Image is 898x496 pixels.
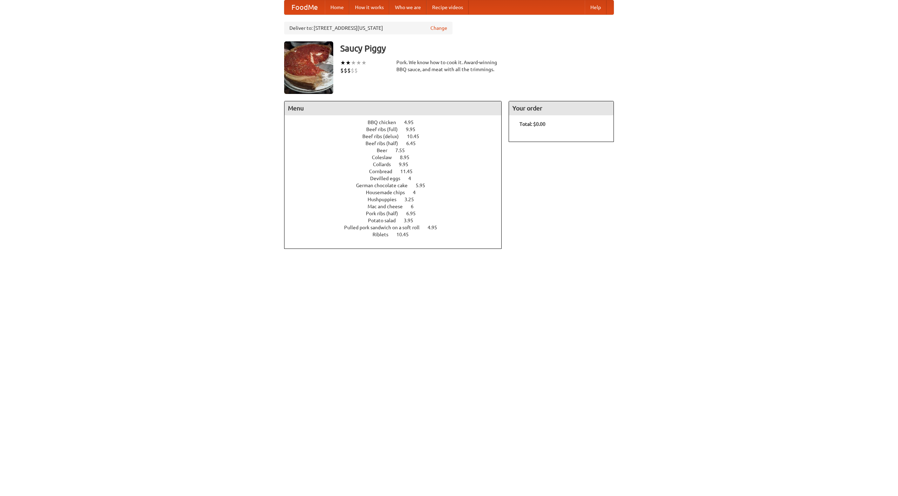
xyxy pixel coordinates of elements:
span: Housemade chips [366,190,412,195]
a: Beef ribs (full) 9.95 [366,127,428,132]
span: 3.95 [404,218,420,223]
span: 7.55 [395,148,412,153]
a: Recipe videos [427,0,469,14]
span: Devilled eggs [370,176,407,181]
a: Help [585,0,607,14]
span: 5.95 [416,183,432,188]
span: Beef ribs (half) [366,141,405,146]
h4: Menu [284,101,501,115]
a: Pork ribs (half) 6.95 [366,211,429,216]
a: Mac and cheese 6 [368,204,427,209]
li: $ [354,67,358,74]
span: 4 [408,176,418,181]
a: Beef ribs (delux) 10.45 [362,134,432,139]
span: 4.95 [404,120,421,125]
b: Total: $0.00 [520,121,545,127]
a: BBQ chicken 4.95 [368,120,427,125]
span: Collards [373,162,398,167]
span: Mac and cheese [368,204,410,209]
a: Housemade chips 4 [366,190,429,195]
li: $ [340,67,344,74]
div: Pork. We know how to cook it. Award-winning BBQ sauce, and meat with all the trimmings. [396,59,502,73]
span: 4.95 [428,225,444,230]
li: ★ [356,59,361,67]
span: Beef ribs (full) [366,127,405,132]
span: 9.95 [406,127,422,132]
a: Home [325,0,349,14]
span: BBQ chicken [368,120,403,125]
span: German chocolate cake [356,183,415,188]
a: Potato salad 3.95 [368,218,426,223]
a: German chocolate cake 5.95 [356,183,438,188]
span: 10.45 [407,134,426,139]
a: Devilled eggs 4 [370,176,424,181]
li: $ [351,67,354,74]
li: $ [347,67,351,74]
li: ★ [361,59,367,67]
span: Cornbread [369,169,399,174]
li: ★ [340,59,346,67]
li: $ [344,67,347,74]
a: Collards 9.95 [373,162,421,167]
a: Pulled pork sandwich on a soft roll 4.95 [344,225,450,230]
a: Who we are [389,0,427,14]
span: Beef ribs (delux) [362,134,406,139]
a: How it works [349,0,389,14]
span: 6.95 [406,211,423,216]
span: Riblets [373,232,395,237]
img: angular.jpg [284,41,333,94]
h4: Your order [509,101,614,115]
li: ★ [346,59,351,67]
li: ★ [351,59,356,67]
span: 4 [413,190,423,195]
a: Beef ribs (half) 6.45 [366,141,429,146]
a: Change [430,25,447,32]
span: Coleslaw [372,155,399,160]
span: Potato salad [368,218,403,223]
a: Riblets 10.45 [373,232,422,237]
span: Pork ribs (half) [366,211,405,216]
span: 10.45 [396,232,416,237]
a: Cornbread 11.45 [369,169,425,174]
span: 11.45 [400,169,420,174]
span: Hushpuppies [368,197,403,202]
span: 3.25 [404,197,421,202]
span: 9.95 [399,162,415,167]
span: Beer [377,148,394,153]
span: 6.45 [406,141,423,146]
span: 8.95 [400,155,416,160]
h3: Saucy Piggy [340,41,614,55]
a: Beer 7.55 [377,148,418,153]
span: Pulled pork sandwich on a soft roll [344,225,427,230]
span: 6 [411,204,421,209]
a: Hushpuppies 3.25 [368,197,427,202]
a: FoodMe [284,0,325,14]
div: Deliver to: [STREET_ADDRESS][US_STATE] [284,22,453,34]
a: Coleslaw 8.95 [372,155,422,160]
